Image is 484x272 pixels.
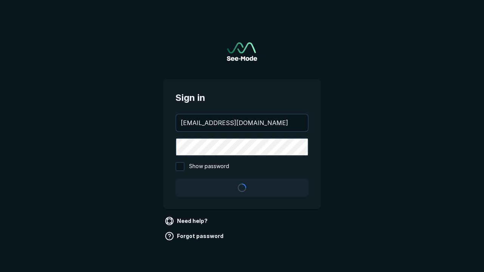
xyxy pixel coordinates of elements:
a: Go to sign in [227,42,257,61]
span: Show password [189,162,229,171]
input: your@email.com [176,114,308,131]
a: Forgot password [163,230,226,242]
img: See-Mode Logo [227,42,257,61]
a: Need help? [163,215,211,227]
span: Sign in [175,91,309,105]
